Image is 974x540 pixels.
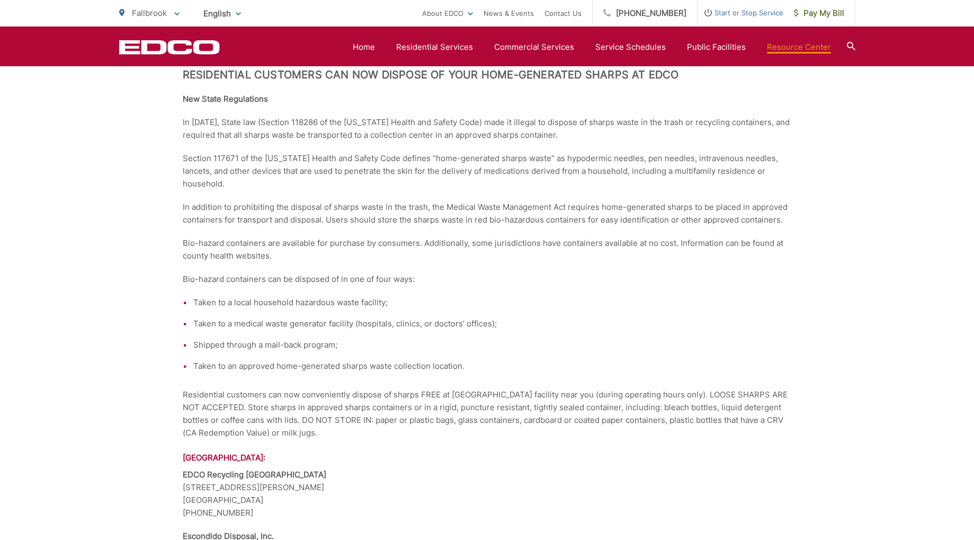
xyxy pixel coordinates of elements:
a: Public Facilities [687,41,746,54]
li: Taken to an approved home-generated sharps waste collection location. [193,360,792,373]
p: In [DATE], State law (Section 118286 of the [US_STATE] Health and Safety Code) made it illegal to... [183,116,792,141]
strong: New State Regulations [183,94,268,104]
p: Bio-hazard containers can be disposed of in one of four ways: [183,273,792,286]
strong: EDCO Recycling [GEOGRAPHIC_DATA] [183,470,326,480]
p: Residential customers can now conveniently dispose of sharps FREE at [GEOGRAPHIC_DATA] facility n... [183,388,792,439]
p: Section 117671 of the [US_STATE] Health and Safety Code defines “home-generated sharps waste” as ... [183,152,792,190]
h4: [GEOGRAPHIC_DATA]: [183,453,792,463]
span: Pay My Bill [794,7,844,20]
p: [STREET_ADDRESS][PERSON_NAME] [GEOGRAPHIC_DATA] [PHONE_NUMBER] [183,468,792,519]
a: Home [353,41,375,54]
a: Resource Center [767,41,831,54]
a: Residential Services [396,41,473,54]
span: Fallbrook [132,8,167,18]
a: About EDCO [422,7,473,20]
a: EDCD logo. Return to the homepage. [119,40,220,55]
a: Service Schedules [595,41,666,54]
li: Taken to a medical waste generator facility (hospitals, clinics, or doctors’ offices); [193,317,792,330]
h2: Residential Customers Can Now Dispose of Your Home-Generated Sharps at EDCO [183,68,792,81]
a: News & Events [484,7,534,20]
p: Bio-hazard containers are available for purchase by consumers. Additionally, some jurisdictions h... [183,237,792,262]
span: English [195,4,249,23]
a: Contact Us [544,7,582,20]
p: In addition to prohibiting the disposal of sharps waste in the trash, the Medical Waste Managemen... [183,201,792,226]
a: Commercial Services [494,41,574,54]
li: Taken to a local household hazardous waste facility; [193,296,792,309]
li: Shipped through a mail-back program; [193,339,792,351]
